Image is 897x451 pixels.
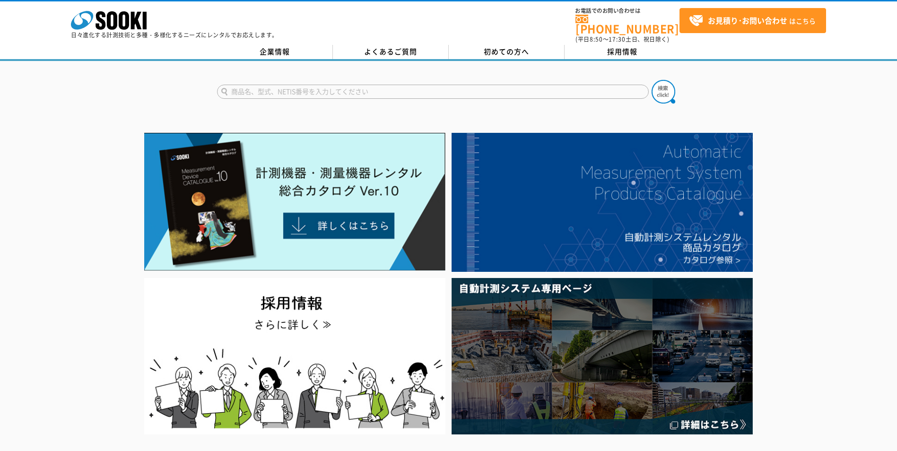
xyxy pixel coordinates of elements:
img: 自動計測システム専用ページ [452,278,753,434]
a: [PHONE_NUMBER] [575,15,679,34]
span: (平日 ～ 土日、祝日除く) [575,35,669,43]
span: 17:30 [609,35,626,43]
a: 採用情報 [565,45,680,59]
img: 自動計測システムカタログ [452,133,753,272]
p: 日々進化する計測技術と多種・多様化するニーズにレンタルでお応えします。 [71,32,278,38]
img: Catalog Ver10 [144,133,445,271]
strong: お見積り･お問い合わせ [708,15,787,26]
input: 商品名、型式、NETIS番号を入力してください [217,85,649,99]
span: 8:50 [590,35,603,43]
img: btn_search.png [652,80,675,104]
span: はこちら [689,14,816,28]
a: お見積り･お問い合わせはこちら [679,8,826,33]
a: 企業情報 [217,45,333,59]
span: 初めての方へ [484,46,529,57]
a: 初めての方へ [449,45,565,59]
span: お電話でのお問い合わせは [575,8,679,14]
a: よくあるご質問 [333,45,449,59]
img: SOOKI recruit [144,278,445,434]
